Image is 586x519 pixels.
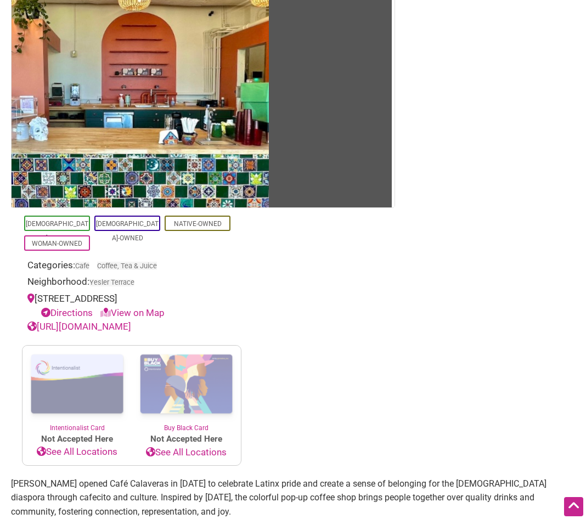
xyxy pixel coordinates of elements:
[22,346,132,423] img: Intentionalist Card
[75,262,89,270] a: Cafe
[89,279,134,286] span: Yesler Terrace
[27,258,236,275] div: Categories:
[27,292,236,320] div: [STREET_ADDRESS]
[32,240,82,247] a: Woman-Owned
[27,321,131,332] a: [URL][DOMAIN_NAME]
[26,220,88,242] a: [DEMOGRAPHIC_DATA]-Owned
[27,275,236,292] div: Neighborhood:
[22,433,132,445] span: Not Accepted Here
[22,346,132,433] a: Intentionalist Card
[11,477,575,519] p: [PERSON_NAME] opened Café Calaveras in [DATE] to celebrate Latinx pride and create a sense of bel...
[22,445,132,459] a: See All Locations
[132,346,241,424] img: Buy Black Card
[174,220,222,228] a: Native-Owned
[100,307,165,318] a: View on Map
[132,433,241,445] span: Not Accepted Here
[564,497,583,516] div: Scroll Back to Top
[97,262,157,270] a: Coffee, Tea & Juice
[96,220,159,242] a: [DEMOGRAPHIC_DATA]-Owned
[132,445,241,460] a: See All Locations
[132,346,241,433] a: Buy Black Card
[41,307,93,318] a: Directions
